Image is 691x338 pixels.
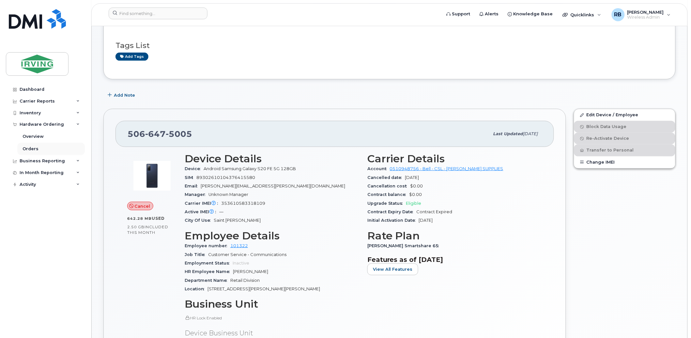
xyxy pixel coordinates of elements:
[475,8,503,21] a: Alerts
[571,12,594,17] span: Quicklinks
[587,136,629,141] span: Re-Activate Device
[417,209,453,214] span: Contract Expired
[115,53,148,61] a: Add tags
[367,243,442,248] span: [PERSON_NAME] Smartshare 65
[208,252,286,257] span: Customer Service - Communications
[627,15,664,20] span: Wireless Admin
[614,11,622,19] span: RB
[367,256,542,264] h3: Features as of [DATE]
[185,243,230,248] span: Employee number
[127,224,168,235] span: included this month
[221,201,265,206] span: 353610583318109
[485,11,499,17] span: Alerts
[219,209,223,214] span: —
[127,216,152,221] span: 642.28 MB
[207,286,320,291] span: [STREET_ADDRESS][PERSON_NAME][PERSON_NAME]
[419,218,433,223] span: [DATE]
[367,184,410,188] span: Cancellation cost
[128,129,192,139] span: 506
[523,131,538,136] span: [DATE]
[503,8,558,21] a: Knowledge Base
[574,121,675,133] button: Block Data Usage
[367,218,419,223] span: Initial Activation Date
[185,153,360,165] h3: Device Details
[214,218,261,223] span: Saint [PERSON_NAME]
[442,8,475,21] a: Support
[127,225,145,229] span: 2.50 GB
[185,286,207,291] span: Location
[367,201,406,206] span: Upgrade Status
[627,9,664,15] span: [PERSON_NAME]
[185,166,204,171] span: Device
[373,266,413,272] span: View All Features
[208,192,248,197] span: Unknown Manager
[201,184,345,188] span: [PERSON_NAME][EMAIL_ADDRESS][PERSON_NAME][DOMAIN_NAME]
[367,230,542,242] h3: Rate Plan
[185,201,221,206] span: Carrier IMEI
[233,269,268,274] span: [PERSON_NAME]
[406,201,422,206] span: Eligible
[185,261,233,266] span: Employment Status
[574,156,675,168] button: Change IMEI
[185,252,208,257] span: Job Title
[145,129,166,139] span: 647
[185,278,230,283] span: Department Name
[114,92,135,98] span: Add Note
[493,131,523,136] span: Last updated
[452,11,470,17] span: Support
[185,192,208,197] span: Manager
[574,144,675,156] button: Transfer to Personal
[185,184,201,188] span: Email
[367,209,417,214] span: Contract Expiry Date
[185,298,360,310] h3: Business Unit
[367,175,405,180] span: Cancelled date
[103,89,141,101] button: Add Note
[115,41,664,50] h3: Tags List
[166,129,192,139] span: 5005
[132,156,172,195] img: image20231002-3703462-zm6wmn.jpeg
[367,166,390,171] span: Account
[410,184,423,188] span: $0.00
[196,175,255,180] span: 89302610104376415580
[390,166,503,171] a: 0510948756 - Bell - CSL - [PERSON_NAME] SUPPLIES
[409,192,422,197] span: $0.00
[185,315,360,321] p: HR Lock Enabled
[185,209,219,214] span: Active IMEI
[204,166,296,171] span: Android Samsung Galaxy S20 FE 5G 128GB
[405,175,419,180] span: [DATE]
[367,153,542,165] h3: Carrier Details
[574,109,675,121] a: Edit Device / Employee
[514,11,553,17] span: Knowledge Base
[574,133,675,144] button: Re-Activate Device
[185,230,360,242] h3: Employee Details
[185,269,233,274] span: HR Employee Name
[230,243,248,248] a: 101322
[367,192,409,197] span: Contract balance
[185,175,196,180] span: SIM
[135,203,150,209] span: Cancel
[185,218,214,223] span: City Of Use
[109,8,207,19] input: Find something...
[233,261,249,266] span: Inactive
[152,216,165,221] span: used
[367,264,418,275] button: View All Features
[607,8,675,21] div: Roberts, Brad
[558,8,606,21] div: Quicklinks
[230,278,260,283] span: Retail Division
